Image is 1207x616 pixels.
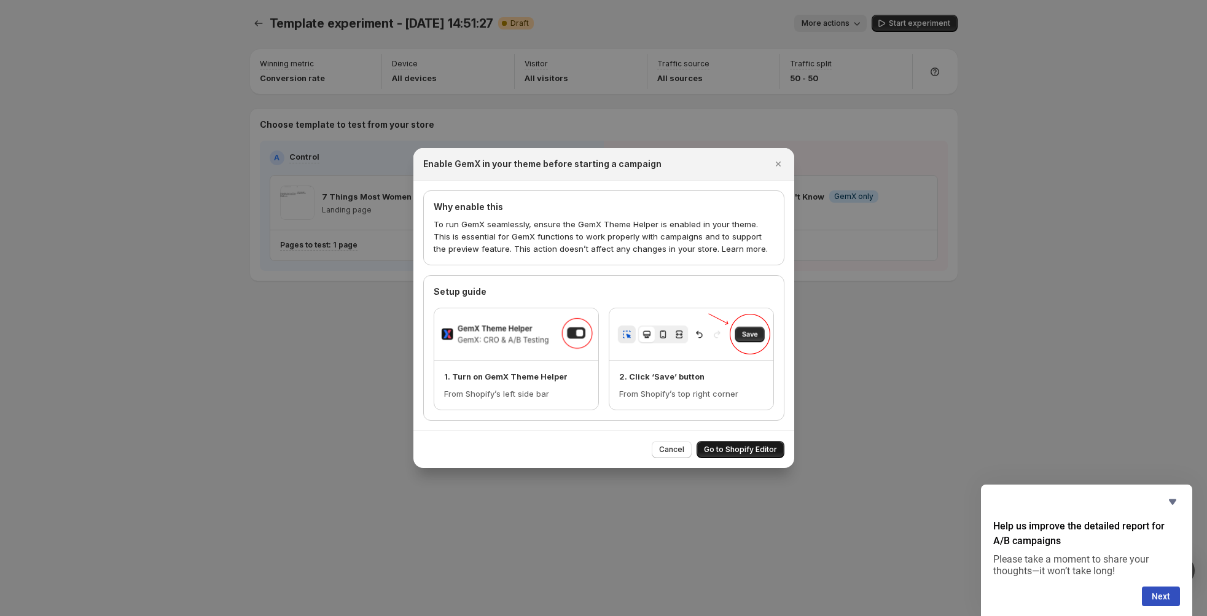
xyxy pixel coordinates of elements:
p: From Shopify’s left side bar [444,388,588,400]
div: Help us improve the detailed report for A/B campaigns [993,494,1180,606]
h4: Why enable this [434,201,774,213]
button: Go to Shopify Editor [697,441,784,458]
h2: Enable GemX in your theme before starting a campaign [423,158,662,170]
h2: Help us improve the detailed report for A/B campaigns [993,519,1180,548]
span: Cancel [659,445,684,454]
button: Cancel [652,441,692,458]
h4: Setup guide [434,286,774,298]
button: Next question [1142,587,1180,606]
img: 1. Turn on GemX Theme Helper [434,308,598,360]
p: 2. Click ‘Save’ button [619,370,764,383]
p: From Shopify’s top right corner [619,388,764,400]
img: 2. Click ‘Save’ button [609,308,773,360]
button: Close [770,155,787,173]
p: 1. Turn on GemX Theme Helper [444,370,588,383]
button: Hide survey [1165,494,1180,509]
span: Go to Shopify Editor [704,445,777,454]
p: Please take a moment to share your thoughts—it won’t take long! [993,553,1180,577]
p: To run GemX seamlessly, ensure the GemX Theme Helper is enabled in your theme. This is essential ... [434,218,774,255]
